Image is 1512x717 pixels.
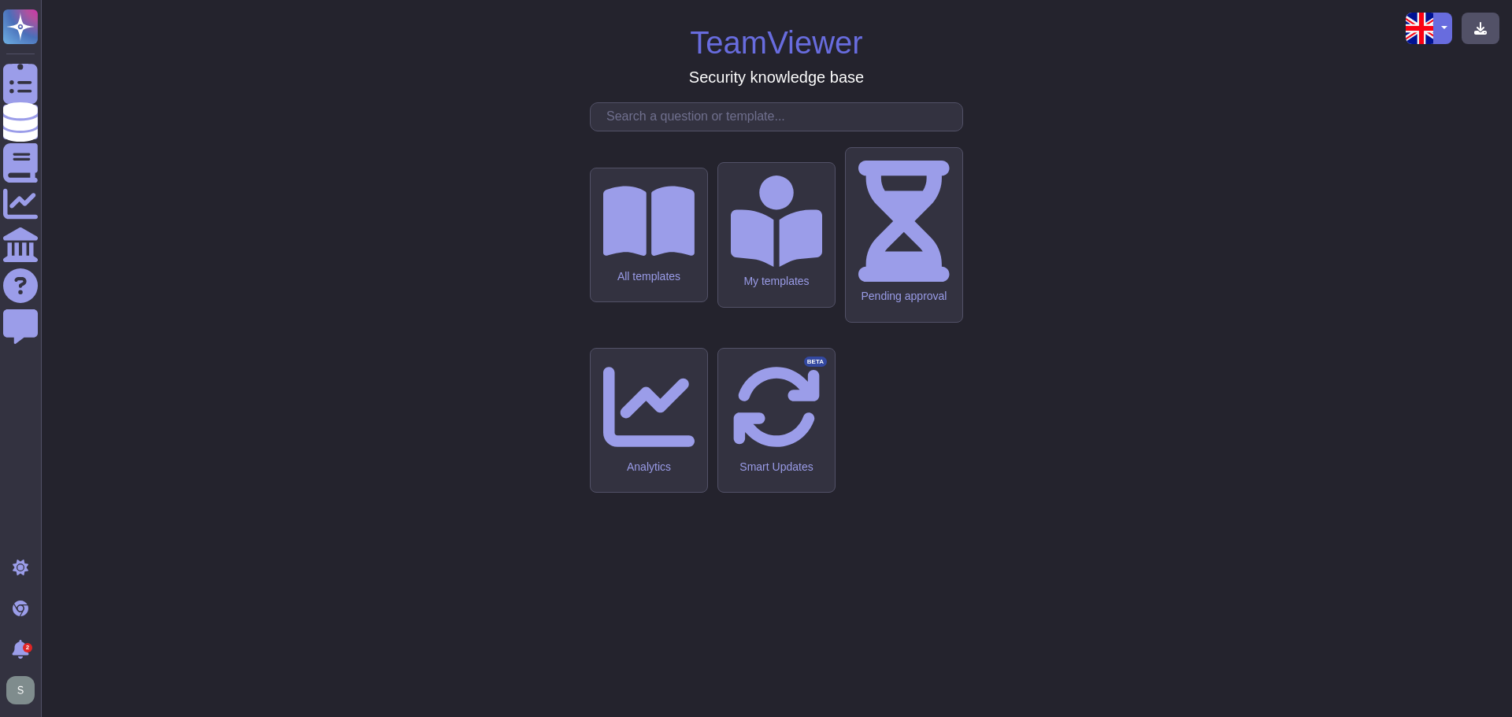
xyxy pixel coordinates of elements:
[23,643,32,652] div: 2
[6,676,35,704] img: user
[603,460,695,474] div: Analytics
[3,673,46,708] button: user
[858,290,950,303] div: Pending approval
[1406,13,1437,44] img: en
[689,68,864,87] h3: Security knowledge base
[598,103,962,131] input: Search a question or template...
[603,270,695,283] div: All templates
[731,275,822,288] div: My templates
[731,460,822,474] div: Smart Updates
[804,357,827,368] div: BETA
[690,24,862,61] h1: TeamViewer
